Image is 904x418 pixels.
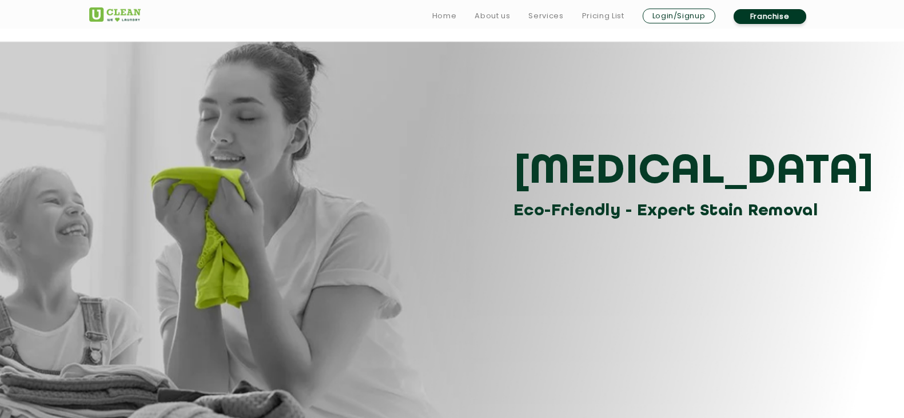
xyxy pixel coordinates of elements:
[734,9,806,24] a: Franchise
[582,9,624,23] a: Pricing List
[475,9,510,23] a: About us
[643,9,715,23] a: Login/Signup
[513,198,824,224] h3: Eco-Friendly - Expert Stain Removal
[432,9,457,23] a: Home
[513,147,824,198] h3: [MEDICAL_DATA]
[89,7,141,22] img: UClean Laundry and Dry Cleaning
[528,9,563,23] a: Services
